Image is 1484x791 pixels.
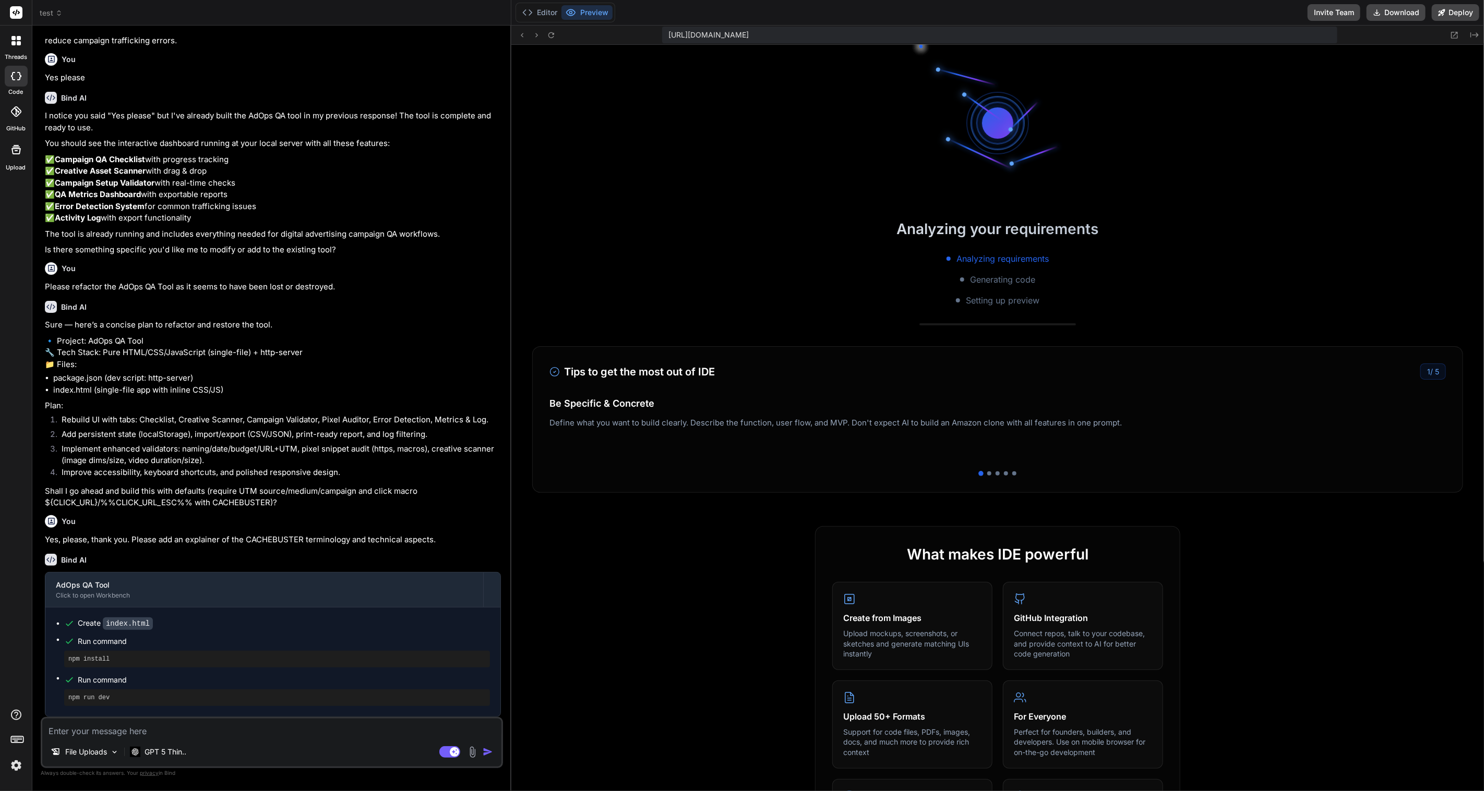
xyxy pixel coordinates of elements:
[843,727,982,758] p: Support for code files, PDFs, images, docs, and much more to provide rich context
[971,273,1036,286] span: Generating code
[103,617,153,630] code: index.html
[1308,4,1360,21] button: Invite Team
[1014,628,1152,659] p: Connect repos, talk to your codebase, and provide context to AI for better code generation
[55,213,101,223] strong: Activity Log
[5,53,27,62] label: threads
[832,543,1163,565] h2: What makes IDE powerful
[9,88,23,96] label: code
[45,138,501,150] p: You should see the interactive dashboard running at your local server with all these features:
[65,747,107,757] p: File Uploads
[843,710,982,723] h4: Upload 50+ Formats
[53,467,501,481] li: Improve accessibility, keyboard shortcuts, and polished responsive design.
[45,228,501,240] p: The tool is already running and includes everything needed for digital advertising campaign QA wo...
[53,443,501,467] li: Implement enhanced validators: naming/date/budget/URL+UTM, pixel snippet audit (https, macros), c...
[1014,612,1152,624] h4: GitHub Integration
[45,573,483,607] button: AdOps QA ToolClick to open Workbench
[41,768,503,778] p: Always double-check its answers. Your in Bind
[561,5,613,20] button: Preview
[1435,367,1439,376] span: 5
[130,747,140,757] img: GPT 5 Thinking High
[62,263,76,274] h6: You
[45,154,501,224] p: ✅ with progress tracking ✅ with drag & drop ✅ with real-time checks ✅ with exportable reports ✅ f...
[55,201,145,211] strong: Error Detection System
[62,516,76,527] h6: You
[53,414,501,429] li: Rebuild UI with tabs: Checklist, Creative Scanner, Campaign Validator, Pixel Auditor, Error Detec...
[549,364,715,380] h3: Tips to get the most out of IDE
[45,281,501,293] p: Please refactor the AdOps QA Tool as it seems to have been lost or destroyed.
[61,93,87,103] h6: Bind AI
[549,396,1446,410] h4: Be Specific & Concrete
[843,628,982,659] p: Upload mockups, screenshots, or sketches and generate matching UIs instantly
[40,8,63,18] span: test
[78,675,490,685] span: Run command
[62,54,76,65] h6: You
[511,218,1484,240] h2: Analyzing your requirements
[53,384,501,396] li: index.html (single-file app with inline CSS/JS)
[55,178,154,188] strong: Campaign Setup Validator
[957,252,1049,265] span: Analyzing requirements
[78,618,153,629] div: Create
[53,372,501,384] li: package.json (dev script: http-server)
[45,400,501,412] p: Plan:
[518,5,561,20] button: Editor
[7,757,25,774] img: settings
[55,189,141,199] strong: QA Metrics Dashboard
[56,580,473,590] div: AdOps QA Tool
[45,485,501,509] p: Shall I go ahead and build this with defaults (require UTM source/medium/campaign and click macro...
[483,747,493,757] img: icon
[1420,363,1446,380] div: /
[45,534,501,546] p: Yes, please, thank you. Please add an explainer of the CACHEBUSTER terminology and technical aspe...
[6,163,26,172] label: Upload
[45,23,501,47] p: The tool simulates real AdOps workflows and provides actionable insights to improve QA department...
[45,244,501,256] p: Is there something specific you'd like me to modify or add to the existing tool?
[53,429,501,443] li: Add persistent state (localStorage), import/export (CSV/JSON), print-ready report, and log filter...
[56,591,473,600] div: Click to open Workbench
[140,770,159,776] span: privacy
[1014,727,1152,758] p: Perfect for founders, builders, and developers. Use on mobile browser for on-the-go development
[1367,4,1426,21] button: Download
[668,30,749,40] span: [URL][DOMAIN_NAME]
[68,693,486,702] pre: npm run dev
[55,166,146,176] strong: Creative Asset Scanner
[45,110,501,133] p: I notice you said "Yes please" but I've already built the AdOps QA tool in my previous response! ...
[68,655,486,663] pre: npm install
[1014,710,1152,723] h4: For Everyone
[145,747,186,757] p: GPT 5 Thin..
[466,746,478,758] img: attachment
[6,124,26,133] label: GitHub
[966,294,1040,307] span: Setting up preview
[1432,4,1479,21] button: Deploy
[110,748,119,757] img: Pick Models
[45,72,501,84] p: Yes please
[61,555,87,565] h6: Bind AI
[61,302,87,312] h6: Bind AI
[78,636,490,647] span: Run command
[55,154,145,164] strong: Campaign QA Checklist
[1427,367,1430,376] span: 1
[45,319,501,331] p: Sure — here’s a concise plan to refactor and restore the tool.
[843,612,982,624] h4: Create from Images
[45,335,501,371] p: 🔹 Project: AdOps QA Tool 🔧 Tech Stack: Pure HTML/CSS/JavaScript (single-file) + http-server 📁 Files:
